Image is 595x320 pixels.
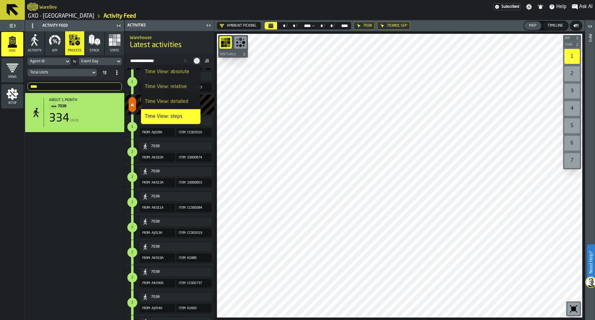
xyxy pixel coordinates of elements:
[151,220,209,224] div: 7038
[49,112,69,125] div: 334
[131,290,134,315] span: LegendItem
[127,247,137,257] span: counterLabel
[151,169,209,174] div: 7038
[131,95,134,114] span: LegendItem
[218,51,248,57] button: button-
[140,268,212,276] button: button-7038
[556,3,566,11] span: Help
[179,131,186,134] span: Item:
[126,23,204,28] div: Activities
[68,49,82,53] span: process
[387,24,407,28] span: 703801 Sep
[176,180,186,185] div: Item:
[140,142,212,151] div: Item
[73,60,76,63] div: by
[30,70,88,75] div: DropdownMenuValue-uomCount
[546,3,569,11] label: button-toggle-Help
[140,242,212,251] button: button-7038
[151,144,209,149] div: 7038
[218,35,233,51] div: button-toolbar-undefined
[140,180,150,185] div: From:
[1,101,23,105] span: Setup
[569,3,595,11] label: button-toggle-Ask AI
[176,206,186,210] div: Item:
[176,306,186,311] div: Item:
[535,4,546,10] label: button-toggle-Notifications
[288,23,296,28] div: Select date range
[131,201,133,204] span: timestamp: Mon Sep 01 2025 11:27:46 GMT+0100 (British Summer Time)
[566,301,581,316] div: button-toolbar-undefined
[140,306,150,311] div: From:
[563,42,581,48] button: button-
[140,72,212,81] div: Item
[140,242,212,251] div: Item
[125,69,214,94] div: EventTitle
[26,21,114,31] div: Activity Feed
[179,206,186,210] span: Item:
[125,140,214,164] div: EventTitle
[140,293,212,301] div: Item
[142,282,150,285] span: From:
[563,65,581,82] div: button-toolbar-undefined
[204,22,213,29] label: button-toggle-Close me
[131,114,134,139] span: LegendItem
[187,156,202,160] span: 10000674
[130,40,182,50] span: Latest activities
[1,75,23,79] span: Views
[527,24,539,28] div: Map
[179,231,186,235] span: Item:
[49,98,119,110] div: Title
[571,21,582,30] button: button-
[278,23,286,28] div: Select date range
[129,97,136,112] span: counterLabel
[131,215,134,240] span: LegendItem
[141,109,201,124] li: dropdown-item
[140,206,150,210] div: From:
[187,256,196,260] span: 61880
[49,98,119,102] div: Start: 9/1/2025, 6:18:02 AM - End: 9/1/2025, 1:47:26 PM
[145,113,197,120] div: Time View: steps
[179,307,186,310] span: Item:
[127,172,137,182] span: counterLabel
[152,306,162,310] span: AJ054A
[152,156,164,160] span: AK010A
[28,13,94,20] a: link-to-/wh/i/ae0cd702-8cb1-4091-b3be-0aee77957c79
[569,304,579,314] svg: Reset zoom and position
[142,307,150,310] span: From:
[131,301,133,304] span: timestamp: Mon Sep 01 2025 07:41:35 GMT+0100 (British Summer Time)
[564,136,580,151] div: 6
[27,12,310,20] nav: Breadcrumb
[131,126,133,128] span: timestamp: Mon Sep 01 2025 12:05:31 GMT+0100 (British Summer Time)
[356,23,361,28] div: Hide filter
[176,256,186,260] div: Item:
[131,69,134,94] span: LegendItem
[131,240,134,265] span: LegendItem
[141,79,201,94] li: dropdown-item
[125,215,214,240] div: EventTitle
[140,192,212,201] div: Item
[140,155,150,160] div: From:
[142,131,150,134] span: From:
[142,156,150,159] span: From:
[221,38,231,47] svg: Show Congestion
[218,304,253,316] a: logo-header
[140,192,212,201] button: button-7038
[151,270,209,274] div: 7038
[176,231,186,235] div: Item:
[131,176,133,179] span: timestamp: Mon Sep 01 2025 06:18:20 GMT+0100 (British Summer Time)
[152,231,162,235] span: AJ013A
[152,256,164,260] span: AK019A
[501,5,519,9] span: Subscribed
[131,165,134,189] span: LegendItem
[564,49,580,64] div: 1
[563,117,581,135] div: button-toolbar-undefined
[90,49,99,53] span: Stock
[58,103,114,110] span: 7038
[127,197,137,207] span: counterLabel
[127,222,137,232] span: counterLabel
[563,135,581,152] div: button-toolbar-undefined
[1,84,23,109] li: menu Setup
[81,59,113,64] div: DropdownMenuValue-eventDay
[563,35,581,41] button: button-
